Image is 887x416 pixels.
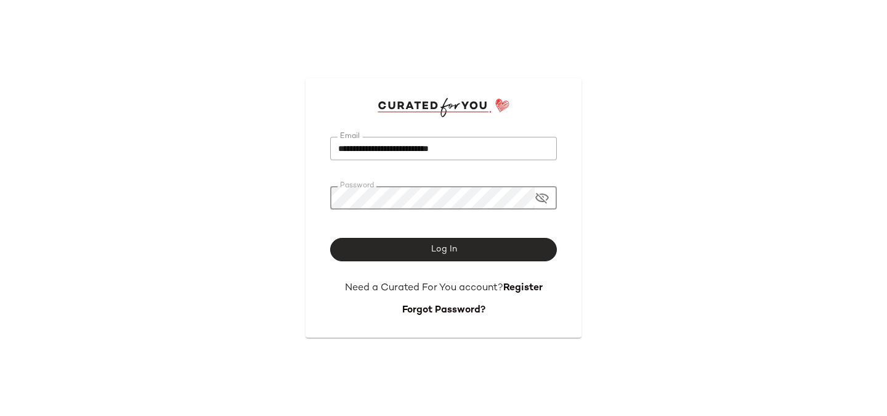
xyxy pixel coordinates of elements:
img: cfy_login_logo.DGdB1djN.svg [378,98,510,116]
a: Forgot Password? [402,305,485,316]
button: Log In [330,238,557,261]
a: Register [503,283,543,293]
span: Need a Curated For You account? [345,283,503,293]
span: Log In [430,245,456,255]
